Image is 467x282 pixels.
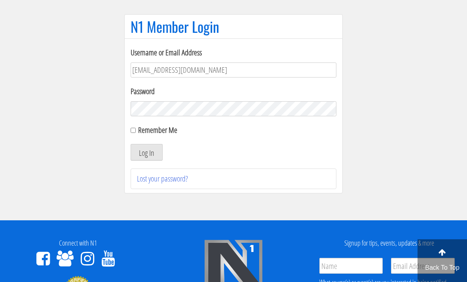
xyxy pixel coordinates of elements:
[131,47,336,59] label: Username or Email Address
[418,263,467,273] p: Back To Top
[131,19,336,34] h1: N1 Member Login
[6,239,150,247] h4: Connect with N1
[131,85,336,97] label: Password
[138,125,177,135] label: Remember Me
[137,173,188,184] a: Lost your password?
[317,239,461,247] h4: Signup for tips, events, updates & more
[391,258,455,274] input: Email Address
[319,258,383,274] input: Name
[131,144,163,161] button: Log In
